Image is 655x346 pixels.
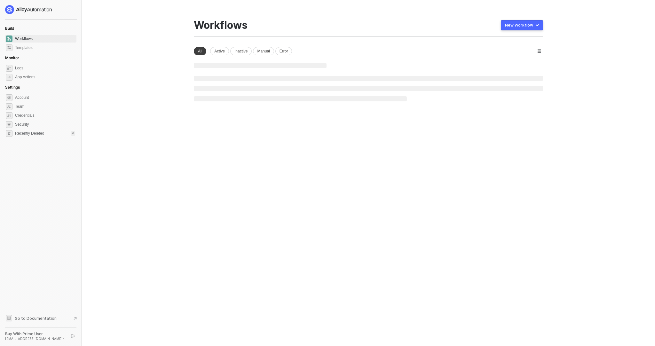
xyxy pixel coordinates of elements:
[5,55,19,60] span: Monitor
[6,112,12,119] span: credentials
[72,315,78,322] span: document-arrow
[15,94,75,101] span: Account
[194,19,248,31] div: Workflows
[194,47,206,55] div: All
[5,26,14,31] span: Build
[6,315,12,321] span: documentation
[275,47,292,55] div: Error
[15,103,75,110] span: Team
[210,47,229,55] div: Active
[15,121,75,128] span: Security
[5,331,65,336] div: Buy With Prime User
[15,112,75,119] span: Credentials
[15,35,75,43] span: Workflows
[6,65,12,72] span: icon-logs
[6,94,12,101] span: settings
[6,74,12,81] span: icon-app-actions
[253,47,274,55] div: Manual
[5,85,20,90] span: Settings
[71,131,75,136] div: 0
[5,5,52,14] img: logo
[15,64,75,72] span: Logs
[71,334,75,338] span: logout
[5,314,77,322] a: Knowledge Base
[15,131,44,136] span: Recently Deleted
[501,20,543,30] button: New Workflow
[15,44,75,51] span: Templates
[505,23,533,28] div: New Workflow
[6,35,12,42] span: dashboard
[6,130,12,137] span: settings
[6,44,12,51] span: marketplace
[6,103,12,110] span: team
[230,47,252,55] div: Inactive
[6,121,12,128] span: security
[5,336,65,341] div: [EMAIL_ADDRESS][DOMAIN_NAME] •
[15,316,57,321] span: Go to Documentation
[15,75,35,80] div: App Actions
[5,5,76,14] a: logo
